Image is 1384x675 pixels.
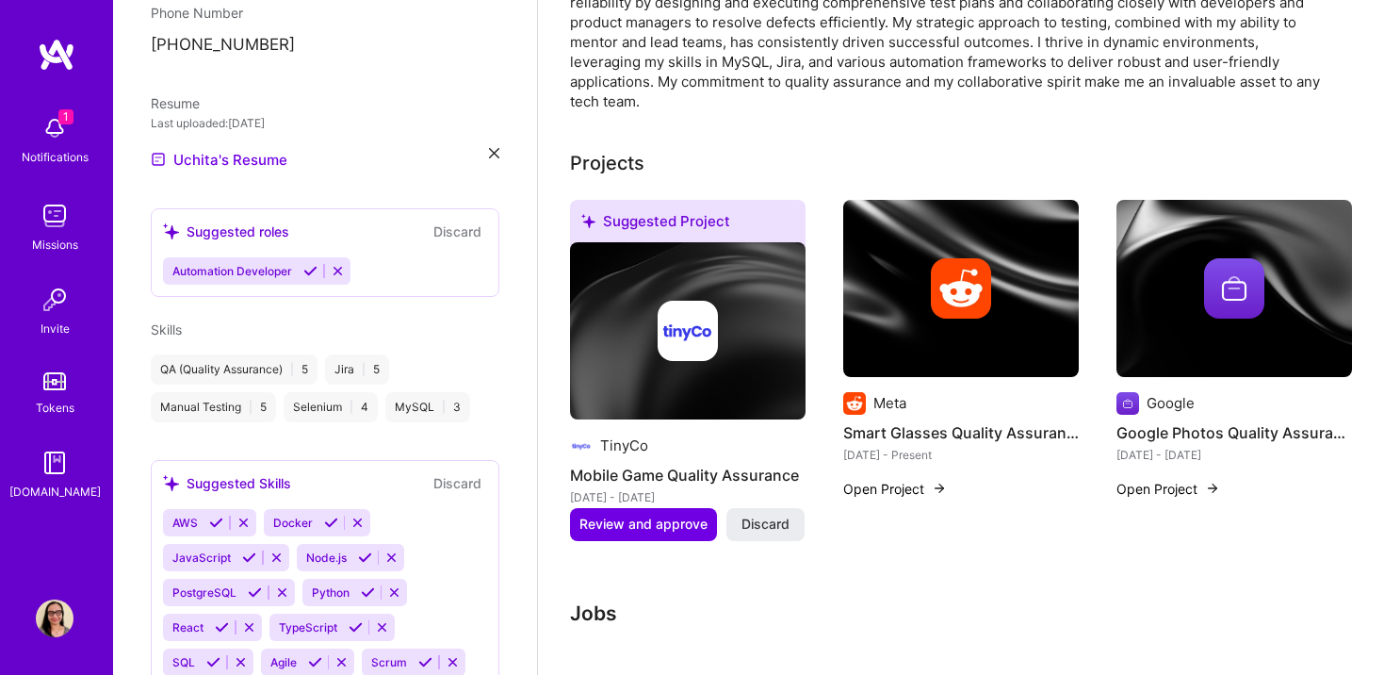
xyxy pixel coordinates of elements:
div: Suggested Skills [163,473,291,493]
img: User Avatar [36,600,73,637]
button: Discard [428,221,487,242]
i: Reject [275,585,289,600]
div: Suggested roles [163,222,289,241]
div: Notifications [22,147,89,167]
i: Accept [209,516,223,530]
span: AWS [172,516,198,530]
img: Company logo [570,435,593,457]
div: Jira 5 [325,354,389,385]
div: [DATE] - [DATE] [570,487,806,507]
img: Company logo [843,392,866,415]
div: Last uploaded: [DATE] [151,113,499,133]
span: | [350,400,353,415]
img: Company logo [1204,258,1264,319]
div: [DATE] - Present [843,445,1079,465]
img: logo [38,38,75,72]
div: Meta [873,393,906,413]
img: Invite [36,281,73,319]
i: Accept [215,620,229,634]
span: JavaScript [172,551,231,565]
span: Review and approve [579,515,708,534]
img: cover [1116,200,1352,377]
span: | [249,400,252,415]
div: Suggested Project [570,200,806,250]
i: Reject [269,551,284,565]
img: cover [843,200,1079,377]
i: Accept [248,585,262,600]
i: icon Close [489,148,499,158]
img: arrow-right [932,481,947,496]
button: Review and approve [570,508,717,540]
span: Resume [151,95,200,111]
div: Missions [32,235,78,255]
div: QA (Quality Assurance) 5 [151,354,318,385]
i: Accept [308,655,322,669]
img: cover [570,242,806,420]
h4: Google Photos Quality Assurance Leadership [1116,420,1352,445]
div: [DOMAIN_NAME] [9,482,101,502]
span: PostgreSQL [172,585,236,600]
h4: Smart Glasses Quality Assurance [843,420,1079,445]
span: Skills [151,321,182,337]
span: SQL [172,655,195,669]
img: arrow-right [1205,481,1220,496]
img: bell [36,109,73,147]
i: Reject [236,516,251,530]
i: Accept [418,655,432,669]
button: Discard [726,508,805,540]
i: Reject [234,655,248,669]
div: Selenium 4 [284,392,378,422]
div: Projects [570,149,644,177]
span: Docker [273,516,313,530]
div: Tokens [36,398,74,418]
i: icon SuggestedTeams [581,214,595,228]
span: TypeScript [279,620,337,634]
i: Accept [358,551,372,565]
div: TinyCo [600,436,648,455]
div: Manual Testing 5 [151,392,276,422]
span: Automation Developer [172,264,292,278]
i: Accept [349,620,363,634]
div: Invite [41,319,70,338]
i: Reject [350,516,365,530]
img: Resume [151,152,166,167]
i: Reject [446,655,460,669]
img: Company logo [1116,392,1139,415]
h3: Jobs [570,601,1332,625]
span: | [290,362,294,377]
button: Open Project [1116,479,1220,499]
i: Reject [387,585,401,600]
span: | [362,362,366,377]
i: Accept [324,516,338,530]
span: | [442,400,446,415]
img: Company logo [658,301,718,361]
span: Phone Number [151,5,243,21]
div: MySQL 3 [385,392,470,422]
span: React [172,620,204,634]
i: Reject [242,620,256,634]
i: Accept [361,585,375,600]
img: guide book [36,444,73,482]
i: Reject [375,620,389,634]
span: Discard [741,515,790,534]
i: Accept [303,264,318,278]
button: Open Project [843,479,947,499]
h4: Mobile Game Quality Assurance [570,463,806,487]
img: tokens [43,372,66,390]
i: icon SuggestedTeams [163,475,179,491]
i: Accept [242,551,256,565]
p: [PHONE_NUMBER] [151,34,499,57]
span: Node.js [306,551,347,565]
i: Accept [206,655,220,669]
div: Google [1147,393,1195,413]
i: icon SuggestedTeams [163,223,179,239]
img: Company logo [931,258,991,319]
img: teamwork [36,197,73,235]
button: Discard [428,472,487,494]
a: Uchita's Resume [151,148,287,171]
span: Scrum [371,655,407,669]
i: Reject [331,264,345,278]
div: [DATE] - [DATE] [1116,445,1352,465]
a: User Avatar [31,600,78,637]
i: Reject [334,655,349,669]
